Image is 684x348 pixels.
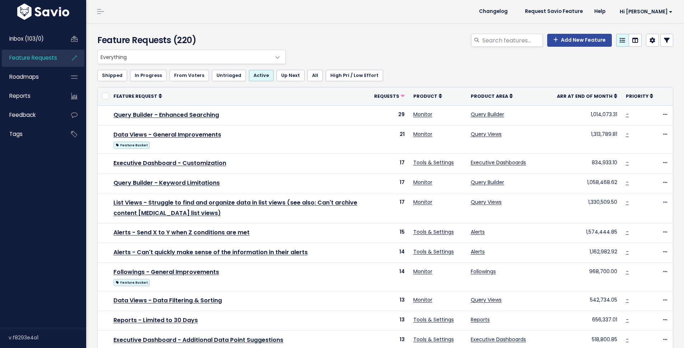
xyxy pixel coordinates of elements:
a: - [626,198,629,206]
a: Priority [626,92,653,100]
td: 968,700.00 [553,263,622,291]
td: 1,014,073.31 [553,105,622,125]
a: Data Views - Data Filtering & Sorting [113,296,222,304]
span: Feature Request [113,93,157,99]
a: Product Area [471,92,513,100]
a: Executive Dashboard - Customization [113,159,226,167]
td: 1,058,468.62 [553,173,622,193]
span: Hi [PERSON_NAME] [620,9,673,14]
td: 1,574,444.85 [553,223,622,243]
a: Tools & Settings [413,316,454,323]
a: Monitor [413,130,432,138]
a: Reports - Limited to 30 Days [113,316,198,324]
a: All [307,70,323,81]
a: Executive Dashboard - Additional Data Point Suggestions [113,336,283,344]
a: Query Views [471,130,502,138]
td: 17 [370,154,409,173]
a: Feature Request [113,92,162,100]
a: In Progress [130,70,167,81]
td: 17 [370,193,409,223]
span: Tags [9,130,23,138]
td: 1,330,509.50 [553,193,622,223]
span: Everything [98,50,271,64]
td: 21 [370,125,409,154]
a: Feature Requests [2,50,60,66]
a: Monitor [413,198,432,206]
span: Feature Bucket [113,142,150,149]
a: Help [588,6,611,17]
span: Product Area [471,93,508,99]
td: 13 [370,291,409,311]
a: Hi [PERSON_NAME] [611,6,678,17]
a: Monitor [413,179,432,186]
a: Monitor [413,268,432,275]
a: Alerts [471,228,485,235]
a: Monitor [413,111,432,118]
a: Up Next [276,70,304,81]
a: - [626,179,629,186]
a: Untriaged [212,70,246,81]
a: Query Builder [471,179,504,186]
span: Inbox (103/0) [9,35,44,42]
a: Executive Dashboards [471,159,526,166]
a: Followings [471,268,496,275]
span: Everything [97,50,286,64]
a: Query Builder - Keyword Limitations [113,179,220,187]
a: Inbox (103/0) [2,31,60,47]
span: Priority [626,93,648,99]
a: - [626,159,629,166]
a: - [626,268,629,275]
a: From Voters [169,70,209,81]
td: 656,337.01 [553,311,622,331]
a: Product [413,92,442,100]
ul: Filter feature requests [97,70,673,81]
span: Changelog [479,9,508,14]
a: - [626,111,629,118]
a: Feature Bucket [113,278,150,287]
a: - [626,336,629,343]
a: - [626,296,629,303]
a: Tools & Settings [413,228,454,235]
div: v.f8293e4a1 [9,328,86,347]
span: Requests [374,93,399,99]
a: List Views - Struggle to find and organize data in list views (see also: Can't archive content [M... [113,198,357,217]
td: 14 [370,243,409,262]
a: Add New Feature [547,34,612,47]
a: Query Views [471,296,502,303]
td: 29 [370,105,409,125]
td: 13 [370,311,409,331]
a: Data Views - General Improvements [113,130,221,139]
a: Followings - General Improvements [113,268,219,276]
span: Feature Requests [9,54,57,61]
td: 17 [370,173,409,193]
a: Requests [374,92,405,100]
a: Monitor [413,296,432,303]
a: - [626,228,629,235]
a: Alerts - Can't quickly make sense of the information in their alerts [113,248,308,256]
a: Roadmaps [2,69,60,85]
span: Roadmaps [9,73,39,81]
a: Shipped [97,70,127,81]
a: Executive Dashboards [471,336,526,343]
a: Alerts - Send X to Y when Z conditions are met [113,228,250,237]
td: 542,734.05 [553,291,622,311]
a: Active [249,70,274,81]
a: Query Builder - Enhanced Searching [113,111,219,119]
a: Tools & Settings [413,336,454,343]
a: Reports [471,316,490,323]
a: - [626,248,629,255]
a: Query Views [471,198,502,206]
td: 1,162,982.92 [553,243,622,262]
img: logo-white.9d6f32f41409.svg [15,4,71,20]
a: - [626,316,629,323]
span: Reports [9,92,31,100]
a: Alerts [471,248,485,255]
span: ARR at End of Month [557,93,613,99]
a: - [626,130,629,138]
a: Request Savio Feature [519,6,588,17]
a: Reports [2,88,60,104]
a: Feature Bucket [113,140,150,149]
td: 14 [370,263,409,291]
a: Tools & Settings [413,248,454,255]
a: Query Builder [471,111,504,118]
